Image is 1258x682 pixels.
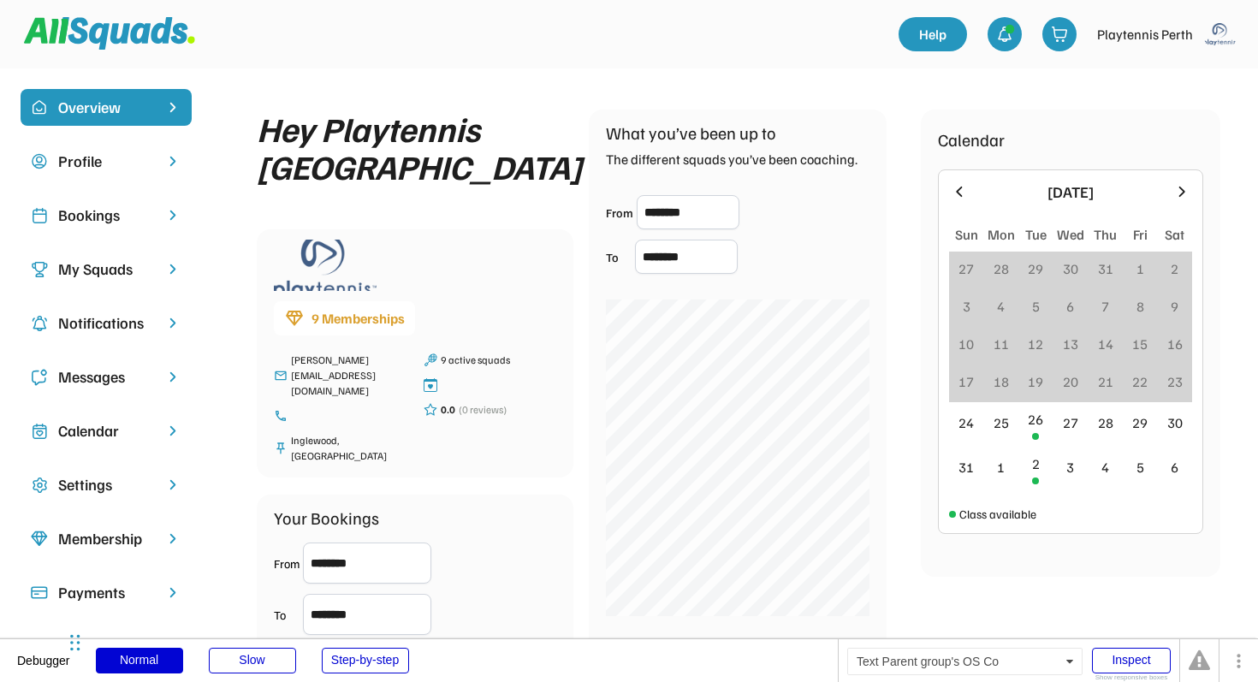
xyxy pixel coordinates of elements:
[1063,412,1078,433] div: 27
[1132,371,1148,392] div: 22
[1028,371,1043,392] div: 19
[58,204,154,227] div: Bookings
[312,308,405,329] div: 9 Memberships
[58,96,154,119] div: Overview
[996,26,1013,43] img: bell-03%20%281%29.svg
[58,581,154,604] div: Payments
[1136,457,1144,477] div: 5
[274,505,379,531] div: Your Bookings
[1092,674,1171,681] div: Show responsive boxes
[441,402,455,418] div: 0.0
[1171,457,1178,477] div: 6
[31,584,48,602] img: Icon%20%2815%29.svg
[1098,371,1113,392] div: 21
[274,606,300,624] div: To
[459,402,507,418] div: (0 reviews)
[1167,371,1183,392] div: 23
[994,258,1009,279] div: 28
[164,207,181,223] img: chevron-right.svg
[164,261,181,277] img: chevron-right.svg
[1132,412,1148,433] div: 29
[441,353,556,368] div: 9 active squads
[1028,409,1043,430] div: 26
[164,369,181,385] img: chevron-right.svg
[31,423,48,440] img: Icon%20copy%207.svg
[959,505,1036,523] div: Class available
[1167,334,1183,354] div: 16
[1057,224,1084,245] div: Wed
[1094,224,1117,245] div: Thu
[31,477,48,494] img: Icon%20copy%2016.svg
[58,419,154,442] div: Calendar
[1028,334,1043,354] div: 12
[1136,296,1144,317] div: 8
[847,648,1083,675] div: Text Parent group's OS Co
[1032,296,1040,317] div: 5
[606,248,632,266] div: To
[1098,258,1113,279] div: 31
[1098,412,1113,433] div: 28
[31,315,48,332] img: Icon%20copy%204.svg
[58,311,154,335] div: Notifications
[58,258,154,281] div: My Squads
[1167,412,1183,433] div: 30
[209,648,296,673] div: Slow
[958,412,974,433] div: 24
[1051,26,1068,43] img: shopping-cart-01%20%281%29.svg
[1171,258,1178,279] div: 2
[1092,648,1171,673] div: Inspect
[1032,454,1040,474] div: 2
[938,127,1005,152] div: Calendar
[1203,17,1237,51] img: playtennis%20blue%20logo%201.png
[1098,334,1113,354] div: 14
[606,149,857,169] div: The different squads you’ve been coaching.
[58,150,154,173] div: Profile
[955,224,978,245] div: Sun
[31,261,48,278] img: Icon%20copy%203.svg
[1066,457,1074,477] div: 3
[1028,258,1043,279] div: 29
[322,648,409,673] div: Step-by-step
[58,527,154,550] div: Membership
[164,477,181,493] img: chevron-right.svg
[31,99,48,116] img: home-smile.svg
[164,584,181,601] img: chevron-right.svg
[31,207,48,224] img: Icon%20copy%202.svg
[31,153,48,170] img: user-circle.svg
[1101,457,1109,477] div: 4
[164,153,181,169] img: chevron-right.svg
[291,353,406,399] div: [PERSON_NAME][EMAIL_ADDRESS][DOMAIN_NAME]
[1097,24,1193,44] div: Playtennis Perth
[164,531,181,547] img: chevron-right.svg
[1133,224,1148,245] div: Fri
[1165,224,1184,245] div: Sat
[1066,296,1074,317] div: 6
[164,423,181,439] img: chevron-right.svg
[291,433,406,464] div: Inglewood, [GEOGRAPHIC_DATA]
[1136,258,1144,279] div: 1
[958,334,974,354] div: 10
[1132,334,1148,354] div: 15
[978,181,1163,204] div: [DATE]
[257,110,582,185] div: Hey Playtennis [GEOGRAPHIC_DATA]
[606,204,633,222] div: From
[997,457,1005,477] div: 1
[24,17,195,50] img: Squad%20Logo.svg
[274,240,377,291] img: playtennis%20blue%20logo%201.png
[1063,334,1078,354] div: 13
[1025,224,1047,245] div: Tue
[994,371,1009,392] div: 18
[958,371,974,392] div: 17
[1063,371,1078,392] div: 20
[994,334,1009,354] div: 11
[606,120,776,145] div: What you’ve been up to
[58,365,154,388] div: Messages
[994,412,1009,433] div: 25
[958,457,974,477] div: 31
[1171,296,1178,317] div: 9
[1101,296,1109,317] div: 7
[274,554,300,572] div: From
[31,369,48,386] img: Icon%20copy%205.svg
[899,17,967,51] a: Help
[164,315,181,331] img: chevron-right.svg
